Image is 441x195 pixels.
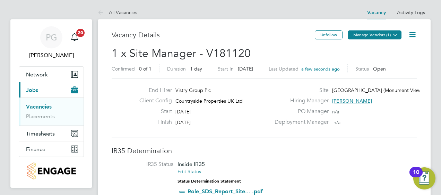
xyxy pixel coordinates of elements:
span: 1 day [190,66,202,72]
span: [GEOGRAPHIC_DATA] (Monument View) [332,87,422,93]
div: Jobs [19,98,84,126]
strong: Status Determination Statement [178,179,241,184]
label: IR35 Status [119,161,173,168]
a: Activity Logs [397,9,425,16]
a: PG[PERSON_NAME] [19,26,84,59]
label: PO Manager [270,108,329,115]
button: Finance [19,141,84,157]
span: [PERSON_NAME] [332,98,372,104]
span: a few seconds ago [301,66,340,72]
label: End Hirer [134,87,172,94]
label: Last Updated [269,66,299,72]
label: Duration [167,66,186,72]
span: 0 of 1 [139,66,152,72]
label: Hiring Manager [270,97,329,104]
button: Unfollow [315,30,343,39]
span: [DATE] [175,109,191,115]
a: Role_SDS_Report_Site... .pdf [188,188,263,195]
h3: Vacancy Details [112,30,315,39]
a: Go to home page [19,162,84,179]
span: Paul Griffiths [19,51,84,59]
span: Finance [26,146,45,152]
label: Site [270,87,329,94]
a: Edit Status [178,168,201,175]
span: Jobs [26,87,38,93]
label: Confirmed [112,66,135,72]
label: Client Config [134,97,172,104]
span: Countryside Properties UK Ltd [175,98,243,104]
span: Timesheets [26,130,55,137]
span: Inside IR35 [178,161,205,167]
button: Manage Vendors (1) [348,30,401,39]
button: Open Resource Center, 10 new notifications [413,167,435,189]
button: Network [19,67,84,82]
div: 10 [413,172,419,181]
span: [DATE] [175,119,191,126]
a: Vacancy [367,10,386,16]
label: Deployment Manager [270,119,329,126]
button: Timesheets [19,126,84,141]
span: 1 x Site Manager - V181120 [112,47,251,60]
a: All Vacancies [98,9,137,16]
span: Open [373,66,386,72]
a: Vacancies [26,103,52,110]
span: Vistry Group Plc [175,87,211,93]
span: 20 [76,29,85,37]
button: Jobs [19,82,84,98]
img: countryside-properties-logo-retina.png [27,162,76,179]
label: Start In [218,66,234,72]
h3: IR35 Determination [112,146,417,155]
nav: Main navigation [10,19,92,188]
label: Finish [134,119,172,126]
span: PG [46,33,57,42]
a: 20 [68,26,81,48]
span: n/a [332,109,339,115]
span: [DATE] [238,66,253,72]
span: n/a [334,119,340,126]
a: Placements [26,113,55,120]
span: Network [26,71,48,78]
label: Start [134,108,172,115]
label: Status [355,66,369,72]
